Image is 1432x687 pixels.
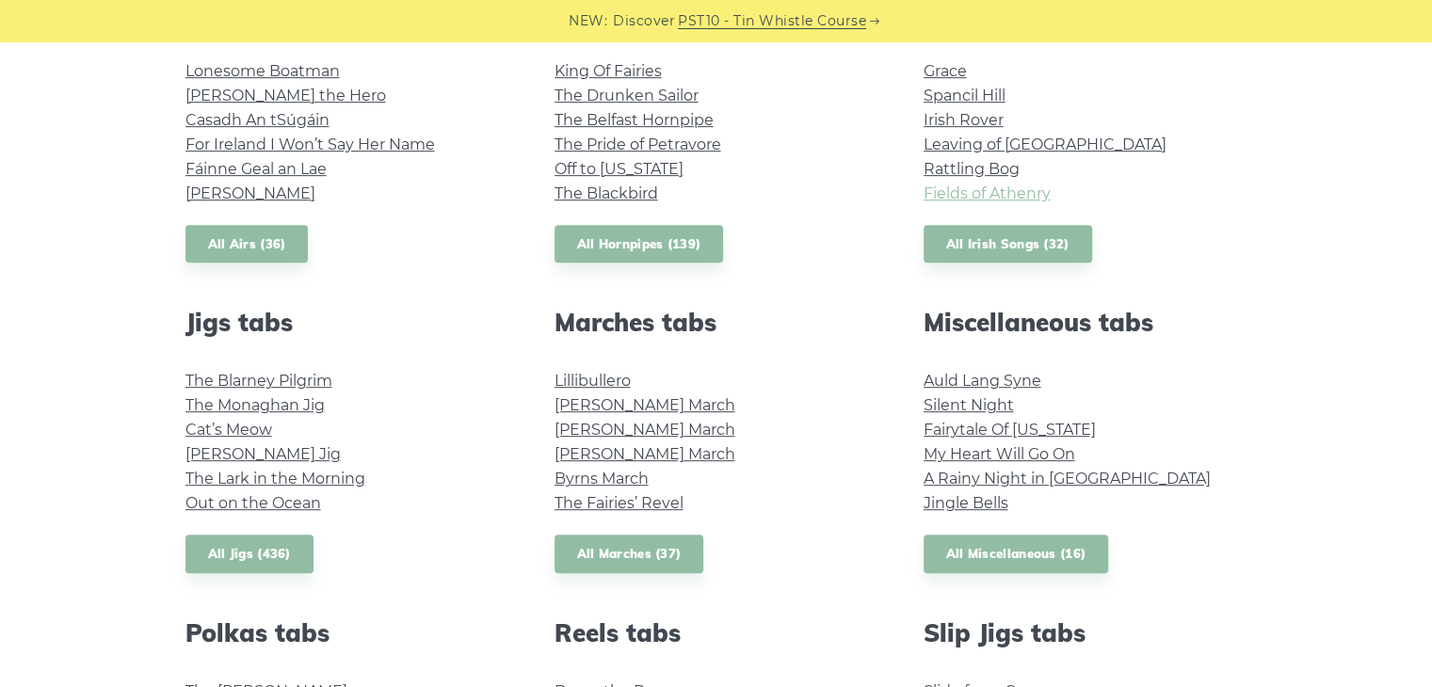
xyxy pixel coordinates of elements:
a: Off to [US_STATE] [555,160,684,178]
a: [PERSON_NAME] March [555,445,735,463]
a: Cat’s Meow [185,421,272,439]
h2: Marches tabs [555,308,878,337]
h2: Miscellaneous tabs [924,308,1247,337]
span: Discover [613,10,675,32]
a: Rattling Bog [924,160,1020,178]
a: The Pride of Petravore [555,136,721,153]
a: Auld Lang Syne [924,372,1041,390]
a: Fairytale Of [US_STATE] [924,421,1096,439]
a: Lonesome Boatman [185,62,340,80]
a: Grace [924,62,967,80]
h2: Polkas tabs [185,618,509,647]
a: King Of Fairies [555,62,662,80]
a: All Airs (36) [185,225,309,264]
a: [PERSON_NAME] March [555,421,735,439]
a: All Miscellaneous (16) [924,535,1109,573]
a: Fáinne Geal an Lae [185,160,327,178]
h2: Reels tabs [555,618,878,647]
a: [PERSON_NAME] Jig [185,445,341,463]
a: All Jigs (436) [185,535,314,573]
a: Casadh An tSúgáin [185,111,330,129]
a: Spancil Hill [924,87,1006,104]
a: A Rainy Night in [GEOGRAPHIC_DATA] [924,470,1211,487]
a: The Belfast Hornpipe [555,111,714,129]
a: The Blackbird [555,184,658,202]
a: [PERSON_NAME] the Hero [185,87,386,104]
a: All Marches (37) [555,535,704,573]
h2: Jigs tabs [185,308,509,337]
a: For Ireland I Won’t Say Her Name [185,136,435,153]
a: All Hornpipes (139) [555,225,724,264]
a: Byrns March [555,470,649,487]
a: The Fairies’ Revel [555,494,684,512]
a: The Lark in the Morning [185,470,365,487]
a: [PERSON_NAME] March [555,396,735,414]
a: PST10 - Tin Whistle Course [678,10,866,32]
span: NEW: [569,10,607,32]
a: [PERSON_NAME] [185,184,315,202]
a: Leaving of [GEOGRAPHIC_DATA] [924,136,1167,153]
a: Lillibullero [555,372,631,390]
a: Out on the Ocean [185,494,321,512]
a: Irish Rover [924,111,1004,129]
a: All Irish Songs (32) [924,225,1092,264]
a: Silent Night [924,396,1014,414]
a: My Heart Will Go On [924,445,1075,463]
a: The Blarney Pilgrim [185,372,332,390]
a: Jingle Bells [924,494,1008,512]
a: The Drunken Sailor [555,87,699,104]
a: The Monaghan Jig [185,396,325,414]
h2: Slip Jigs tabs [924,618,1247,647]
a: Fields of Athenry [924,184,1051,202]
